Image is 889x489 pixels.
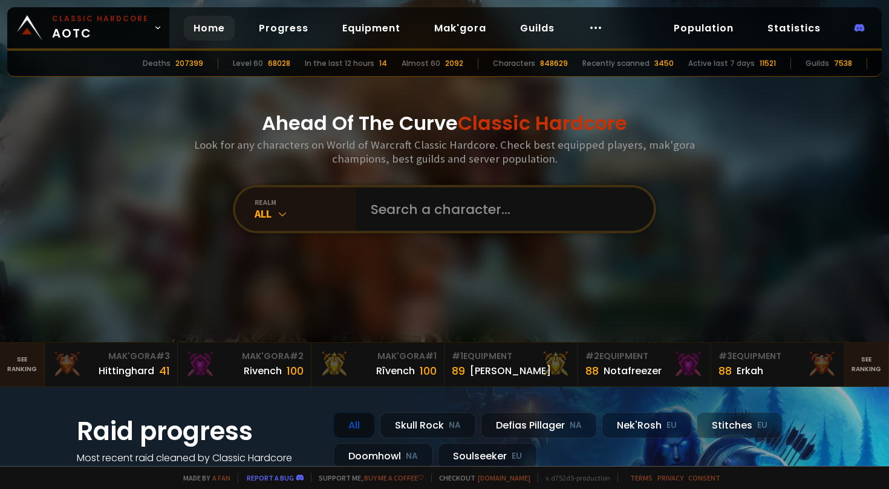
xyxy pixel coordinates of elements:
div: Stitches [697,412,783,438]
span: # 3 [718,350,732,362]
span: # 2 [290,350,304,362]
a: Terms [630,473,653,482]
div: 100 [287,363,304,379]
div: Soulseeker [438,443,537,469]
div: Equipment [718,350,837,363]
div: Notafreezer [604,363,662,378]
small: EU [512,450,522,462]
a: Mak'gora [425,16,496,40]
div: Guilds [806,58,829,69]
div: 88 [718,363,732,379]
a: Home [184,16,235,40]
div: Skull Rock [380,412,476,438]
a: #2Equipment88Notafreezer [578,343,712,386]
span: Classic Hardcore [458,109,627,137]
div: [PERSON_NAME] [470,363,551,378]
a: Classic HardcoreAOTC [7,7,169,48]
div: Almost 60 [402,58,440,69]
div: 7538 [834,58,852,69]
div: Mak'Gora [185,350,304,363]
a: Statistics [758,16,830,40]
div: All [333,412,375,438]
div: Recently scanned [582,58,650,69]
h1: Raid progress [77,412,319,450]
small: EU [666,419,677,432]
span: # 2 [585,350,599,362]
div: 100 [420,363,437,379]
a: a fan [212,473,230,482]
a: [DOMAIN_NAME] [478,473,530,482]
a: Population [664,16,743,40]
div: Equipment [452,350,570,363]
span: # 3 [156,350,170,362]
span: Checkout [431,473,530,482]
div: 3450 [654,58,674,69]
div: Erkah [737,363,763,378]
div: Mak'Gora [52,350,171,363]
a: Report a bug [247,473,294,482]
small: NA [449,419,461,432]
span: AOTC [52,13,149,42]
div: Level 60 [233,58,263,69]
small: NA [406,450,418,462]
div: 41 [159,363,170,379]
div: Doomhowl [333,443,433,469]
div: Characters [493,58,535,69]
a: Mak'Gora#3Hittinghard41 [45,343,178,386]
div: Nek'Rosh [602,412,692,438]
small: NA [570,419,582,432]
small: Classic Hardcore [52,13,149,24]
div: 14 [379,58,387,69]
div: Equipment [585,350,704,363]
div: Hittinghard [99,363,154,378]
h3: Look for any characters on World of Warcraft Classic Hardcore. Check best equipped players, mak'g... [189,138,700,166]
div: All [255,207,356,221]
a: Privacy [657,473,683,482]
div: Active last 7 days [688,58,755,69]
a: Mak'Gora#1Rîvench100 [311,343,445,386]
a: #1Equipment89[PERSON_NAME] [444,343,578,386]
span: # 1 [452,350,463,362]
div: Deaths [143,58,171,69]
a: Consent [688,473,720,482]
input: Search a character... [363,187,639,231]
div: 848629 [540,58,568,69]
div: Mak'Gora [319,350,437,363]
a: Guilds [510,16,564,40]
a: Mak'Gora#2Rivench100 [178,343,311,386]
a: Equipment [333,16,410,40]
div: 89 [452,363,465,379]
div: realm [255,198,356,207]
div: Rivench [244,363,282,378]
a: #3Equipment88Erkah [711,343,845,386]
span: Support me, [311,473,424,482]
div: 207399 [175,58,203,69]
div: 68028 [268,58,290,69]
span: Made by [176,473,230,482]
div: 88 [585,363,599,379]
a: Buy me a coffee [364,473,424,482]
div: 2092 [445,58,463,69]
h4: Most recent raid cleaned by Classic Hardcore guilds [77,450,319,481]
div: Rîvench [376,363,415,378]
small: EU [757,419,767,432]
h1: Ahead Of The Curve [262,109,627,138]
span: # 1 [425,350,437,362]
div: 11521 [760,58,776,69]
a: Progress [249,16,318,40]
div: In the last 12 hours [305,58,374,69]
div: Defias Pillager [481,412,597,438]
span: v. d752d5 - production [538,473,610,482]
